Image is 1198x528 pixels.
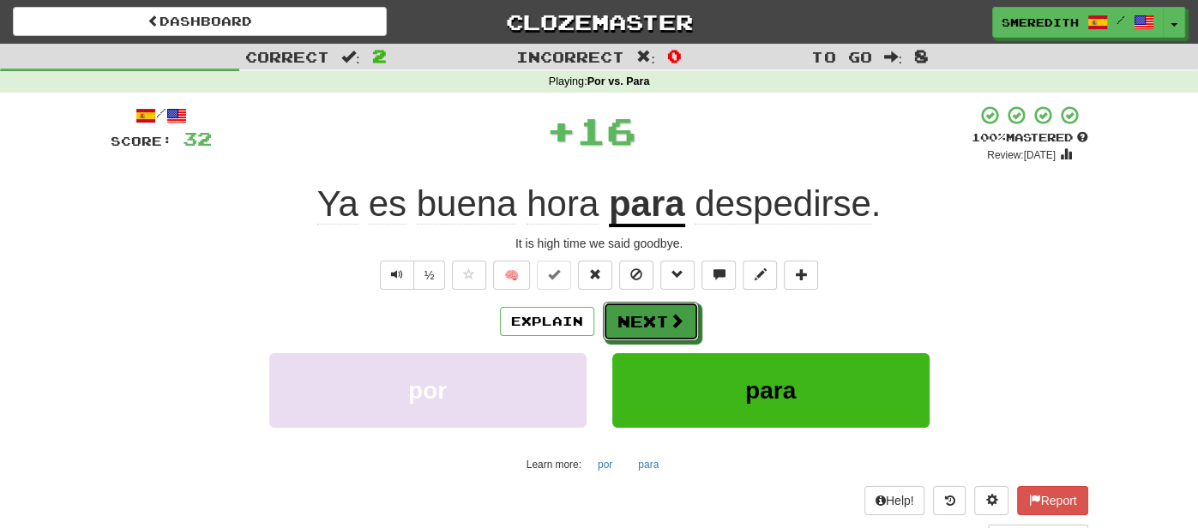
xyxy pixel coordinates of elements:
[417,183,517,225] span: buena
[695,183,870,225] span: despedirse
[667,45,682,66] span: 0
[811,48,871,65] span: To go
[372,45,387,66] span: 2
[612,353,930,428] button: para
[864,486,925,515] button: Help!
[245,48,329,65] span: Correct
[603,302,699,341] button: Next
[269,353,587,428] button: por
[452,261,486,290] button: Favorite sentence (alt+f)
[992,7,1164,38] a: smeredith /
[914,45,929,66] span: 8
[527,459,581,471] small: Learn more:
[588,452,622,477] button: por
[527,183,599,225] span: hora
[111,235,1088,252] div: It is high time we said goodbye.
[500,307,594,336] button: Explain
[743,261,777,290] button: Edit sentence (alt+d)
[1117,14,1125,26] span: /
[516,48,624,65] span: Incorrect
[1017,486,1087,515] button: Report
[987,149,1056,161] small: Review: [DATE]
[883,50,902,64] span: :
[537,261,571,290] button: Set this sentence to 100% Mastered (alt+m)
[493,261,530,290] button: 🧠
[111,105,212,126] div: /
[685,183,882,225] span: .
[341,50,360,64] span: :
[412,7,786,37] a: Clozemaster
[933,486,966,515] button: Round history (alt+y)
[369,183,406,225] span: es
[578,261,612,290] button: Reset to 0% Mastered (alt+r)
[317,183,358,225] span: Ya
[111,134,172,148] span: Score:
[972,130,1088,146] div: Mastered
[587,75,650,87] strong: Por vs. Para
[701,261,736,290] button: Discuss sentence (alt+u)
[408,377,447,404] span: por
[546,105,576,156] span: +
[972,130,1006,144] span: 100 %
[183,128,212,149] span: 32
[745,377,796,404] span: para
[660,261,695,290] button: Grammar (alt+g)
[376,261,446,290] div: Text-to-speech controls
[629,452,668,477] button: para
[784,261,818,290] button: Add to collection (alt+a)
[1002,15,1079,30] span: smeredith
[413,261,446,290] button: ½
[609,183,685,227] u: para
[380,261,414,290] button: Play sentence audio (ctl+space)
[619,261,653,290] button: Ignore sentence (alt+i)
[576,109,636,152] span: 16
[13,7,387,36] a: Dashboard
[636,50,655,64] span: :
